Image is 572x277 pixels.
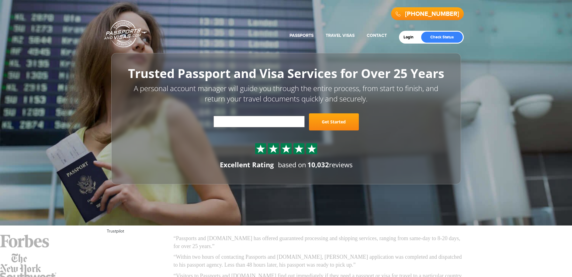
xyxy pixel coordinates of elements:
[405,10,459,18] a: [PHONE_NUMBER]
[367,33,387,38] a: Contact
[289,33,314,38] a: Passports
[307,144,316,153] img: Sprite St
[326,33,355,38] a: Travel Visas
[421,32,463,43] a: Check Status
[307,160,329,169] strong: 10,032
[282,144,291,153] img: Sprite St
[174,235,466,250] p: “Passports and [DOMAIN_NAME] has offered guaranteed processing and shipping services, ranging fro...
[104,20,147,48] a: Passports & [DOMAIN_NAME]
[256,144,265,153] img: Sprite St
[307,160,352,169] span: reviews
[294,144,303,153] img: Sprite St
[125,67,447,80] h1: Trusted Passport and Visa Services for Over 25 Years
[269,144,278,153] img: Sprite St
[309,113,359,130] a: Get Started
[220,160,274,169] div: Excellent Rating
[174,253,466,269] p: “Within two hours of contacting Passports and [DOMAIN_NAME], [PERSON_NAME] application was comple...
[404,35,418,40] a: Login
[107,229,124,234] a: Trustpilot
[125,83,447,104] p: A personal account manager will guide you through the entire process, from start to finish, and r...
[278,160,306,169] span: based on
